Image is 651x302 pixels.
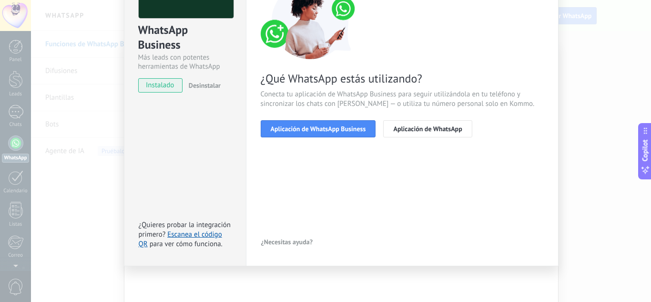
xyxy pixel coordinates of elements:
[641,139,650,161] span: Copilot
[393,125,462,132] span: Aplicación de WhatsApp
[138,53,232,71] div: Más leads con potentes herramientas de WhatsApp
[139,220,231,239] span: ¿Quieres probar la integración primero?
[383,120,472,137] button: Aplicación de WhatsApp
[139,230,222,249] a: Escanea el código QR
[185,78,221,93] button: Desinstalar
[261,71,544,86] span: ¿Qué WhatsApp estás utilizando?
[261,235,314,249] button: ¿Necesitas ayuda?
[261,239,313,245] span: ¿Necesitas ayuda?
[261,120,376,137] button: Aplicación de WhatsApp Business
[261,90,544,109] span: Conecta tu aplicación de WhatsApp Business para seguir utilizándola en tu teléfono y sincronizar ...
[189,81,221,90] span: Desinstalar
[138,22,232,53] div: WhatsApp Business
[139,78,182,93] span: instalado
[150,240,223,249] span: para ver cómo funciona.
[271,125,366,132] span: Aplicación de WhatsApp Business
